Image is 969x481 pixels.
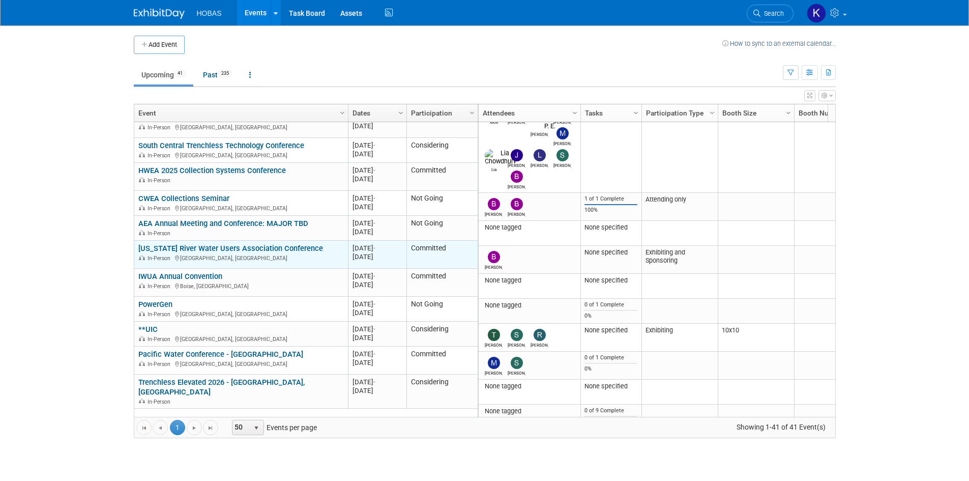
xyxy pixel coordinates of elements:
[569,104,580,120] a: Column Settings
[153,420,168,435] a: Go to the previous page
[556,127,569,139] img: Mike Bussio
[722,104,787,122] a: Booth Size
[531,341,548,348] div: Rene Garcia
[203,420,218,435] a: Go to the last page
[139,311,145,316] img: In-Person Event
[138,309,343,318] div: [GEOGRAPHIC_DATA], [GEOGRAPHIC_DATA]
[482,223,576,232] div: None tagged
[138,272,222,281] a: IWUA Annual Convention
[139,177,145,182] img: In-Person Event
[632,109,640,117] span: Column Settings
[353,122,402,130] div: [DATE]
[138,123,343,131] div: [GEOGRAPHIC_DATA], [GEOGRAPHIC_DATA]
[630,104,641,120] a: Column Settings
[148,336,173,343] span: In-Person
[488,329,500,341] img: Tom Furie
[170,420,185,435] span: 1
[556,149,569,161] img: Stephen Alston
[139,361,145,366] img: In-Person Event
[373,142,375,149] span: -
[584,301,637,308] div: 0 of 1 Complete
[148,177,173,184] span: In-Person
[483,104,574,122] a: Attendees
[485,341,503,348] div: Tom Furie
[139,124,145,129] img: In-Person Event
[373,219,375,227] span: -
[794,101,870,193] td: 300
[641,246,718,274] td: Exhibiting and Sponsoring
[511,329,523,341] img: Stephen Alston
[485,263,503,270] div: Bijan Khamanian
[571,109,579,117] span: Column Settings
[553,139,571,146] div: Mike Bussio
[373,244,375,252] span: -
[534,329,546,341] img: Rene Garcia
[148,230,173,237] span: In-Person
[406,347,478,375] td: Committed
[406,375,478,409] td: Considering
[585,104,635,122] a: Tasks
[406,216,478,241] td: Not Going
[584,207,637,214] div: 100%
[353,350,402,358] div: [DATE]
[353,280,402,289] div: [DATE]
[148,124,173,131] span: In-Person
[353,244,402,252] div: [DATE]
[138,253,343,262] div: [GEOGRAPHIC_DATA], [GEOGRAPHIC_DATA]
[584,248,637,257] div: None specified
[406,269,478,297] td: Committed
[353,308,402,317] div: [DATE]
[156,424,164,432] span: Go to the previous page
[397,109,405,117] span: Column Settings
[508,341,525,348] div: Stephen Alston
[139,152,145,157] img: In-Person Event
[641,101,718,193] td: Exhibiting
[148,152,173,159] span: In-Person
[353,325,402,333] div: [DATE]
[508,369,525,376] div: Stephen Alston
[337,104,348,120] a: Column Settings
[353,150,402,158] div: [DATE]
[134,65,193,84] a: Upcoming41
[353,194,402,203] div: [DATE]
[406,110,478,138] td: Committed
[584,195,637,203] div: 1 of 1 Complete
[406,297,478,322] td: Not Going
[138,378,305,397] a: Trenchless Elevated 2026 - [GEOGRAPHIC_DATA], [GEOGRAPHIC_DATA]
[373,350,375,358] span: -
[466,104,478,120] a: Column Settings
[508,161,525,168] div: Jeffrey LeBlanc
[784,109,792,117] span: Column Settings
[195,65,240,84] a: Past235
[353,386,402,395] div: [DATE]
[353,104,400,122] a: Dates
[138,204,343,212] div: [GEOGRAPHIC_DATA], [GEOGRAPHIC_DATA]
[373,378,375,386] span: -
[252,424,260,432] span: select
[531,161,548,168] div: Lindsey Thiele
[511,357,523,369] img: Stephen Alston
[139,230,145,235] img: In-Person Event
[584,354,637,361] div: 0 of 1 Complete
[136,420,152,435] a: Go to the first page
[138,334,343,343] div: [GEOGRAPHIC_DATA], [GEOGRAPHIC_DATA]
[488,251,500,263] img: Bijan Khamanian
[584,276,637,285] div: None specified
[406,241,478,269] td: Committed
[373,166,375,174] span: -
[138,219,308,228] a: AEA Annual Meeting and Conference: MAJOR TBD
[190,424,198,432] span: Go to the next page
[411,104,471,122] a: Participation
[338,109,346,117] span: Column Settings
[718,101,794,193] td: 10x20
[174,70,186,77] span: 41
[584,313,637,320] div: 0%
[722,40,836,47] a: How to sync to an external calendar...
[641,193,718,221] td: Attending only
[148,255,173,262] span: In-Person
[353,300,402,308] div: [DATE]
[584,382,637,390] div: None specified
[139,336,145,341] img: In-Person Event
[406,409,478,434] td: Considering
[138,281,343,290] div: Boise, [GEOGRAPHIC_DATA]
